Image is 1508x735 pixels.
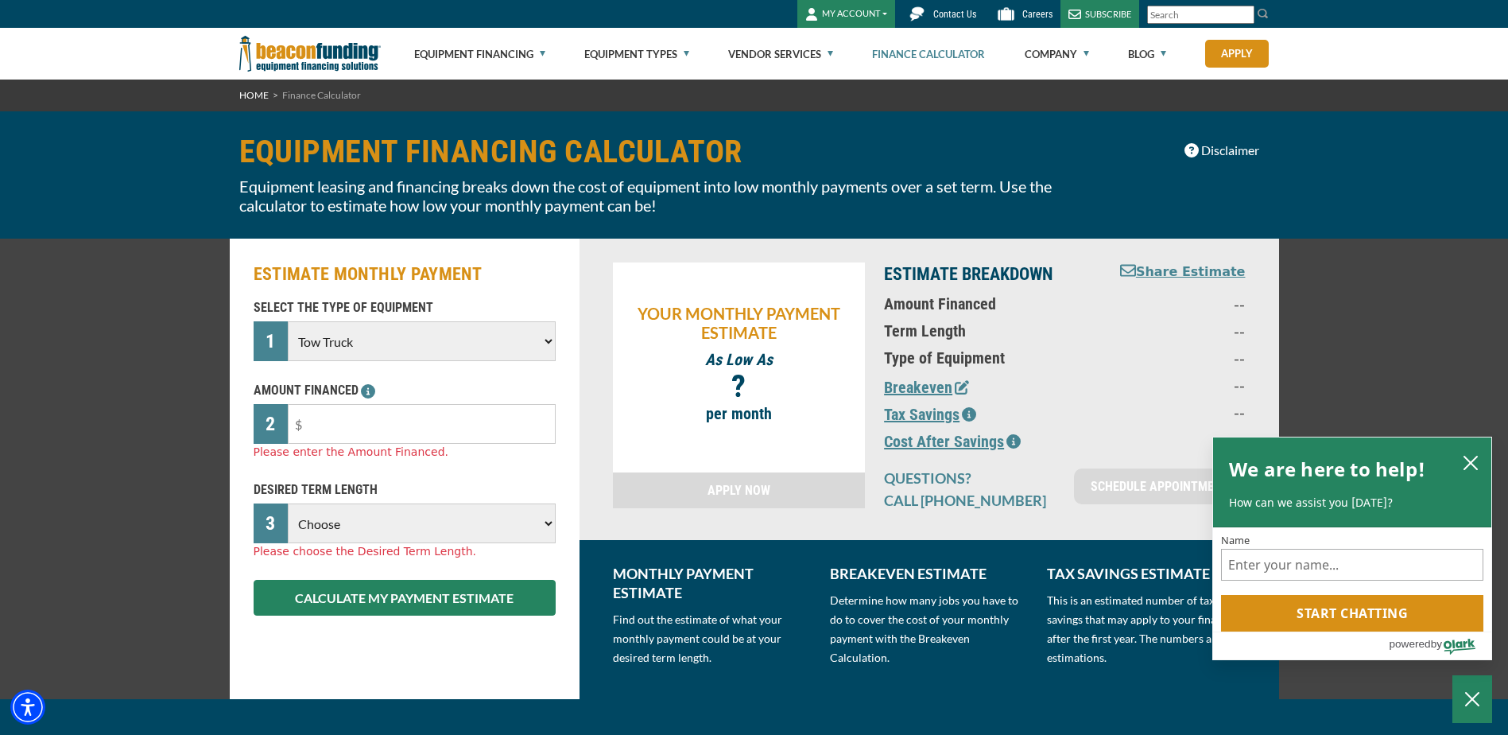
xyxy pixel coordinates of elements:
[239,89,269,101] a: HOME
[254,444,556,461] div: Please enter the Amount Financed.
[1229,495,1475,511] p: How can we assist you [DATE]?
[621,404,858,423] p: per month
[1074,469,1245,504] a: SCHEDULE APPOINTMENT
[1022,9,1052,20] span: Careers
[1128,29,1166,80] a: Blog
[621,350,858,369] p: As Low As
[254,404,289,444] div: 2
[884,469,1055,488] p: QUESTIONS?
[613,564,811,602] p: MONTHLY PAYMENT ESTIMATE
[1257,7,1270,20] img: Search
[414,29,545,80] a: Equipment Financing
[1238,9,1250,21] a: Clear search text
[1106,348,1245,367] p: --
[884,321,1087,340] p: Term Length
[1452,675,1492,723] button: Close Chatbox
[830,564,1028,583] p: BREAKEVEN ESTIMATE
[1106,375,1245,395] p: --
[884,491,1055,510] p: CALL [PHONE_NUMBER]
[1431,634,1442,654] span: by
[254,262,556,286] h2: ESTIMATE MONTHLY PAYMENT
[884,348,1087,367] p: Type of Equipment
[884,430,1021,453] button: Cost After Savings
[1120,262,1246,282] button: Share Estimate
[1389,632,1491,659] a: Powered by Olark
[239,177,1095,215] p: Equipment leasing and financing breaks down the cost of equipment into low monthly payments over ...
[239,135,1095,169] h1: EQUIPMENT FINANCING CALCULATOR
[1147,6,1254,24] input: Search
[884,375,969,399] button: Breakeven
[613,610,811,667] p: Find out the estimate of what your monthly payment could be at your desired term length.
[1221,549,1483,581] input: Name
[1389,634,1430,654] span: powered
[10,690,45,725] div: Accessibility Menu
[613,472,866,508] a: APPLY NOW
[288,404,555,444] input: $
[254,321,289,361] div: 1
[254,381,556,400] p: AMOUNT FINANCED
[1106,294,1245,313] p: --
[830,591,1028,667] p: Determine how many jobs you have to do to cover the cost of your monthly payment with the Breakev...
[728,29,833,80] a: Vendor Services
[621,304,858,342] p: YOUR MONTHLY PAYMENT ESTIMATE
[1025,29,1089,80] a: Company
[1106,402,1245,422] p: --
[584,29,689,80] a: Equipment Types
[1212,437,1492,661] div: olark chatbox
[254,298,556,317] p: SELECT THE TYPE OF EQUIPMENT
[1201,141,1259,160] span: Disclaimer
[884,402,976,426] button: Tax Savings
[239,28,381,80] img: Beacon Funding Corporation logo
[1221,595,1483,632] button: Start chatting
[884,294,1087,313] p: Amount Financed
[1106,321,1245,340] p: --
[933,9,976,20] span: Contact Us
[254,543,556,560] div: Please choose the Desired Term Length.
[254,480,556,500] p: DESIRED TERM LENGTH
[1205,40,1269,68] a: Apply
[1047,591,1245,667] p: This is an estimated number of tax savings that may apply to your financing after the first year....
[1229,453,1425,485] h2: We are here to help!
[254,580,556,616] button: CALCULATE MY PAYMENT ESTIMATE
[1047,564,1245,583] p: TAX SAVINGS ESTIMATE
[1221,535,1483,546] label: Name
[254,504,289,543] div: 3
[1174,135,1270,165] button: Disclaimer
[1106,430,1245,449] p: --
[621,377,858,396] p: ?
[282,89,361,101] span: Finance Calculator
[1458,451,1483,473] button: close chatbox
[872,29,985,80] a: Finance Calculator
[884,262,1087,286] p: ESTIMATE BREAKDOWN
